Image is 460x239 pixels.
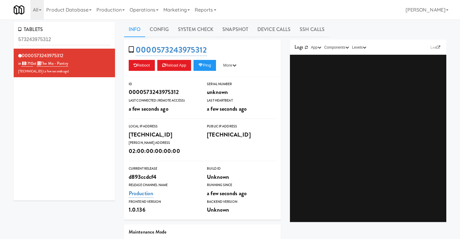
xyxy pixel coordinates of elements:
a: SSH Calls [295,22,329,37]
span: [TECHNICAL_ID] ( ) [18,69,69,74]
button: Reload App [157,60,191,71]
a: Info [124,22,145,37]
div: Last Heartbeat [207,98,276,104]
div: Unknown [207,172,276,182]
a: The Mo - Pantry [37,61,68,67]
div: d893ccdcf4 [129,172,198,182]
div: [TECHNICAL_ID] [207,130,276,140]
button: More [218,60,241,71]
div: Build Id [207,166,276,172]
div: [TECHNICAL_ID] [129,130,198,140]
div: [PERSON_NAME] Address [129,140,198,146]
div: unknown [207,87,276,97]
a: System Check [173,22,218,37]
span: a few seconds ago [207,189,247,197]
div: 1.0.136 [129,205,198,215]
button: App [309,44,323,50]
button: Components [323,44,350,50]
span: Logs [294,43,303,50]
div: Serial Number [207,81,276,87]
a: Snapshot [218,22,253,37]
span: a few seconds ago [129,105,169,113]
div: Release Channel Name [129,182,198,188]
button: Ping [193,60,216,71]
div: Last Connected (Remote Access) [129,98,198,104]
span: TABLETS [18,26,43,33]
div: 0000573243975312 [129,87,198,97]
div: Frontend Version [129,199,198,205]
input: Search tablets [18,34,110,45]
div: 02:00:00:00:00:00 [129,146,198,156]
div: Running Since [207,182,276,188]
span: 0000573243975312 [22,52,63,59]
a: Production [129,189,153,198]
div: Public IP Address [207,123,276,130]
div: Local IP Address [129,123,198,130]
div: Current Release [129,166,198,172]
div: Unknown [207,205,276,215]
span: a few seconds ago [207,105,247,113]
button: Reboot [129,60,155,71]
a: Device Calls [253,22,295,37]
a: 0000573243975312 [136,44,207,56]
button: Levels [350,44,368,50]
span: in [18,61,33,67]
span: a few seconds ago [45,69,68,74]
a: Link [429,44,442,50]
span: at [33,61,68,67]
span: Maintenance Mode [129,228,167,235]
a: Config [145,22,173,37]
img: Micromart [14,5,24,15]
li: 0000573243975312in 1710at The Mo - Pantry[TECHNICAL_ID] (a few seconds ago) [14,49,115,78]
a: 1710 [21,61,33,67]
div: Backend Version [207,199,276,205]
div: ID [129,81,198,87]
